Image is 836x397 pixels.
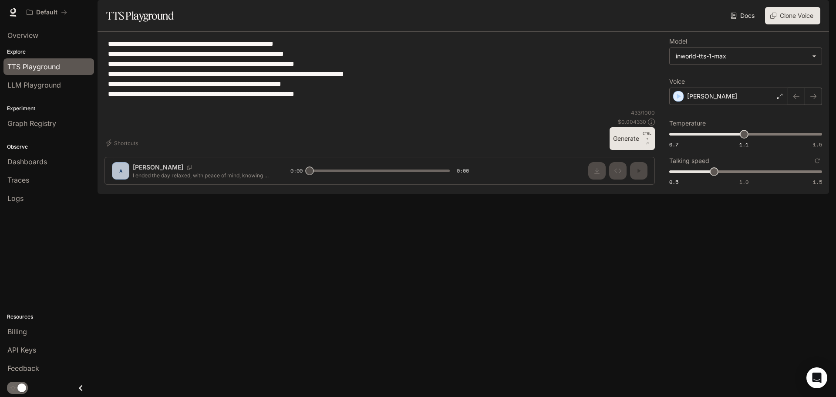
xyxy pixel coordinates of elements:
[813,178,822,186] span: 1.5
[812,156,822,166] button: Reset to default
[765,7,820,24] button: Clone Voice
[631,109,655,116] p: 433 / 1000
[813,141,822,148] span: 1.5
[23,3,71,21] button: All workspaces
[669,158,709,164] p: Talking speed
[729,7,758,24] a: Docs
[104,136,142,150] button: Shortcuts
[739,178,748,186] span: 1.0
[676,52,808,61] div: inworld-tts-1-max
[610,127,655,150] button: GenerateCTRL +⏎
[643,131,651,146] p: ⏎
[806,367,827,388] div: Open Intercom Messenger
[669,120,706,126] p: Temperature
[739,141,748,148] span: 1.1
[669,141,678,148] span: 0.7
[36,9,57,16] p: Default
[669,38,687,44] p: Model
[687,92,737,101] p: [PERSON_NAME]
[670,48,822,64] div: inworld-tts-1-max
[669,78,685,85] p: Voice
[669,178,678,186] span: 0.5
[643,131,651,141] p: CTRL +
[106,7,174,24] h1: TTS Playground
